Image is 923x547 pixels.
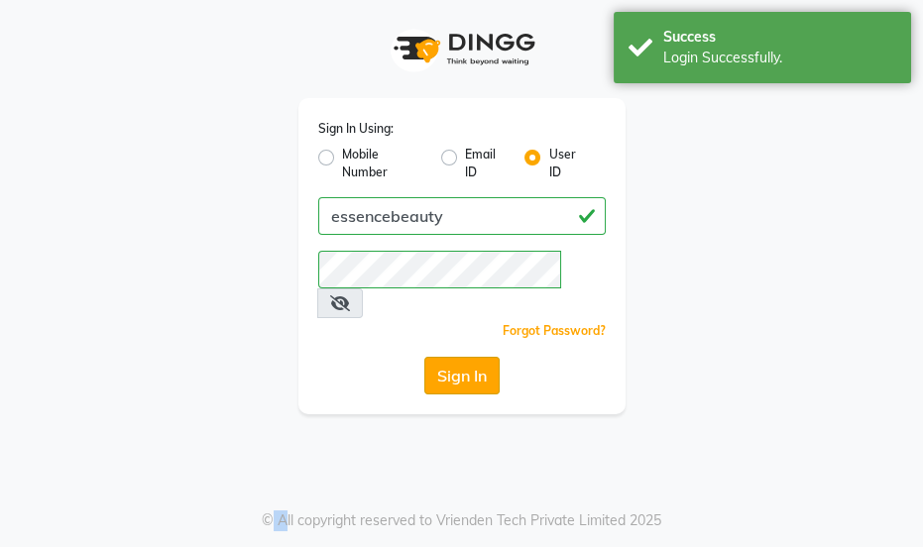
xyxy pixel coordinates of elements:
div: Login Successfully. [663,48,896,68]
label: User ID [548,146,589,181]
a: Forgot Password? [503,323,606,338]
button: Sign In [424,357,500,394]
label: Email ID [465,146,510,181]
img: logo1.svg [383,20,541,78]
div: Success [663,27,896,48]
label: Sign In Using: [318,120,394,138]
label: Mobile Number [342,146,425,181]
input: Username [318,197,606,235]
input: Username [318,251,561,288]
